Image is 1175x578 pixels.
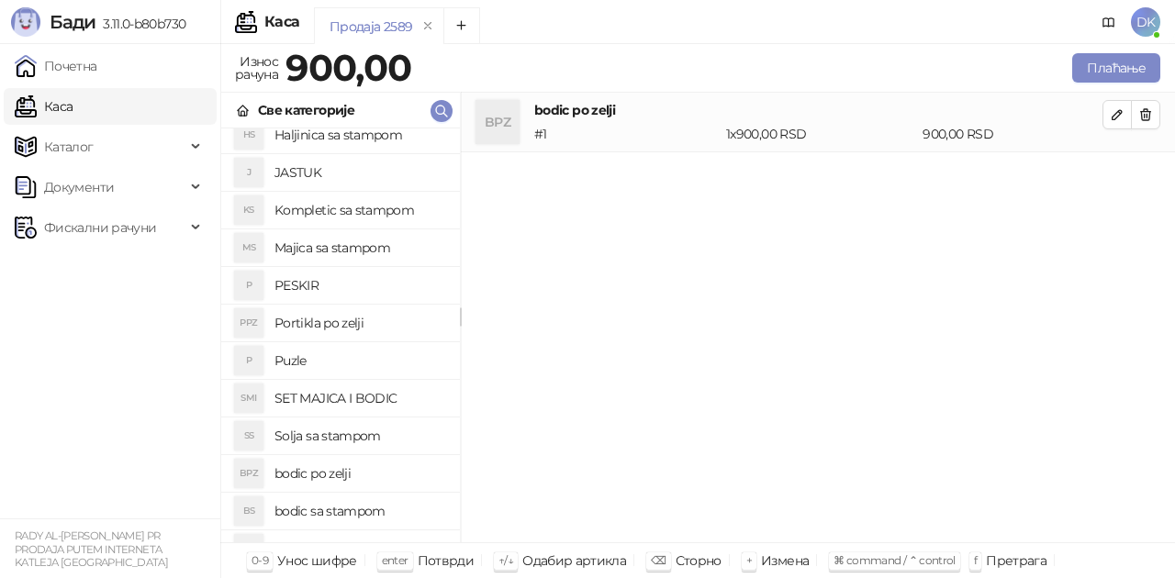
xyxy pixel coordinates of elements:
[274,459,445,488] h4: bodic po zelji
[252,553,268,567] span: 0-9
[761,549,809,572] div: Измена
[651,553,666,567] span: ⌫
[274,271,445,300] h4: PESKIR
[277,549,357,572] div: Унос шифре
[476,100,520,144] div: BPZ
[234,158,263,187] div: J
[274,308,445,338] h4: Portikla po zelji
[15,88,73,125] a: Каса
[258,100,354,120] div: Све категорије
[274,346,445,375] h4: Puzle
[234,308,263,338] div: PPZ
[676,549,722,572] div: Сторно
[919,124,1106,144] div: 900,00 RSD
[330,17,412,37] div: Продаја 2589
[231,50,282,86] div: Износ рачуна
[1094,7,1124,37] a: Документација
[498,553,513,567] span: ↑/↓
[234,383,263,413] div: SMI
[418,549,475,572] div: Потврди
[15,48,97,84] a: Почетна
[534,100,1102,120] h4: bodic po zelji
[264,15,299,29] div: Каса
[44,209,156,246] span: Фискални рачуни
[274,120,445,150] h4: Haljinica sa stampom
[522,549,626,572] div: Одабир артикла
[443,7,480,44] button: Add tab
[234,120,263,150] div: HS
[15,529,168,569] small: RADY AL-[PERSON_NAME] PR PRODAJA PUTEM INTERNETA KATLEJA [GEOGRAPHIC_DATA]
[234,496,263,526] div: BS
[274,496,445,526] h4: bodic sa stampom
[234,534,263,563] div: DDS
[274,158,445,187] h4: JASTUK
[234,459,263,488] div: BPZ
[974,553,977,567] span: f
[95,16,185,32] span: 3.11.0-b80b730
[834,553,956,567] span: ⌘ command / ⌃ control
[1131,7,1160,37] span: DK
[986,549,1046,572] div: Претрага
[234,421,263,450] div: SS
[234,271,263,300] div: P
[274,383,445,413] h4: SET MAJICA I BODIC
[234,195,263,225] div: KS
[234,346,263,375] div: P
[221,128,460,542] div: grid
[44,169,114,206] span: Документи
[416,18,440,34] button: remove
[234,233,263,262] div: MS
[285,45,411,90] strong: 900,00
[382,553,408,567] span: enter
[531,124,722,144] div: # 1
[274,421,445,450] h4: Solja sa stampom
[746,553,752,567] span: +
[1072,53,1160,83] button: Плаћање
[274,534,445,563] h4: deciji duks sa stampom
[274,195,445,225] h4: Kompletic sa stampom
[274,233,445,262] h4: Majica sa stampom
[50,11,95,33] span: Бади
[722,124,919,144] div: 1 x 900,00 RSD
[11,7,40,37] img: Logo
[44,128,94,165] span: Каталог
